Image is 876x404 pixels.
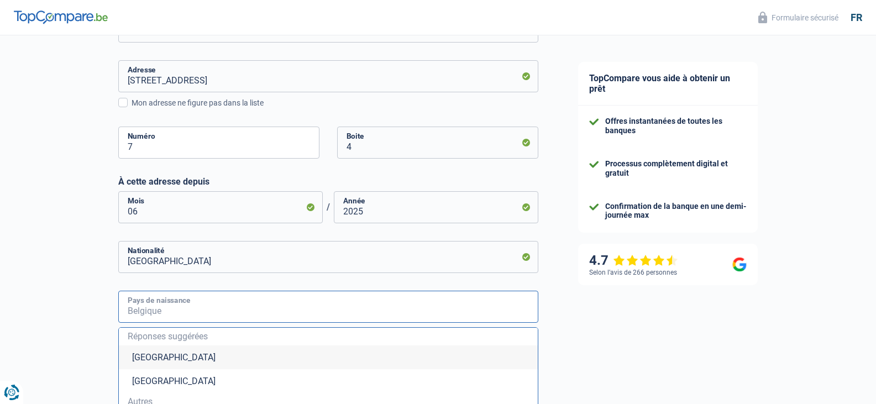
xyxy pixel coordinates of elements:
[589,269,677,276] div: Selon l’avis de 266 personnes
[752,8,845,27] button: Formulaire sécurisé
[605,159,747,178] div: Processus complètement digital et gratuit
[589,253,678,269] div: 4.7
[118,60,538,92] input: Sélectionnez votre adresse dans la barre de recherche
[323,202,334,212] span: /
[578,62,758,106] div: TopCompare vous aide à obtenir un prêt
[118,291,538,323] input: Belgique
[119,345,538,369] li: [GEOGRAPHIC_DATA]
[128,332,529,341] span: Réponses suggérées
[334,191,538,223] input: AAAA
[118,191,323,223] input: MM
[851,12,862,24] div: fr
[119,369,538,393] li: [GEOGRAPHIC_DATA]
[605,117,747,135] div: Offres instantanées de toutes les banques
[132,97,538,109] div: Mon adresse ne figure pas dans la liste
[118,176,538,187] label: À cette adresse depuis
[14,11,108,24] img: TopCompare Logo
[118,241,538,273] input: Belgique
[605,202,747,221] div: Confirmation de la banque en une demi-journée max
